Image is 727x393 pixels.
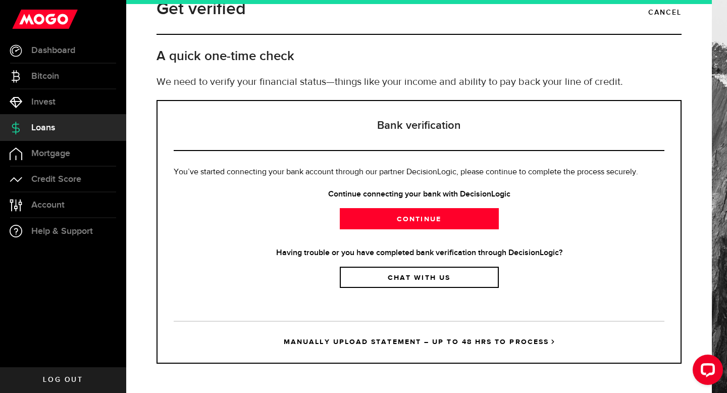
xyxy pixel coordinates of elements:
[174,247,664,259] strong: Having trouble or you have completed bank verification through DecisionLogic?
[174,101,664,151] h3: Bank verification
[340,208,499,229] a: Continue
[340,267,499,288] a: Chat with us
[31,123,55,132] span: Loans
[31,46,75,55] span: Dashboard
[157,75,682,90] p: We need to verify your financial status—things like your income and ability to pay back your line...
[31,227,93,236] span: Help & Support
[174,188,664,201] strong: Continue connecting your bank with DecisionLogic
[648,4,682,21] a: Cancel
[31,201,65,210] span: Account
[685,351,727,393] iframe: LiveChat chat widget
[174,168,638,176] span: You’ve started connecting your bank account through our partner DecisionLogic, please continue to...
[31,175,81,184] span: Credit Score
[31,97,56,107] span: Invest
[157,48,682,65] h2: A quick one-time check
[31,149,70,158] span: Mortgage
[31,72,59,81] span: Bitcoin
[43,376,83,383] span: Log out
